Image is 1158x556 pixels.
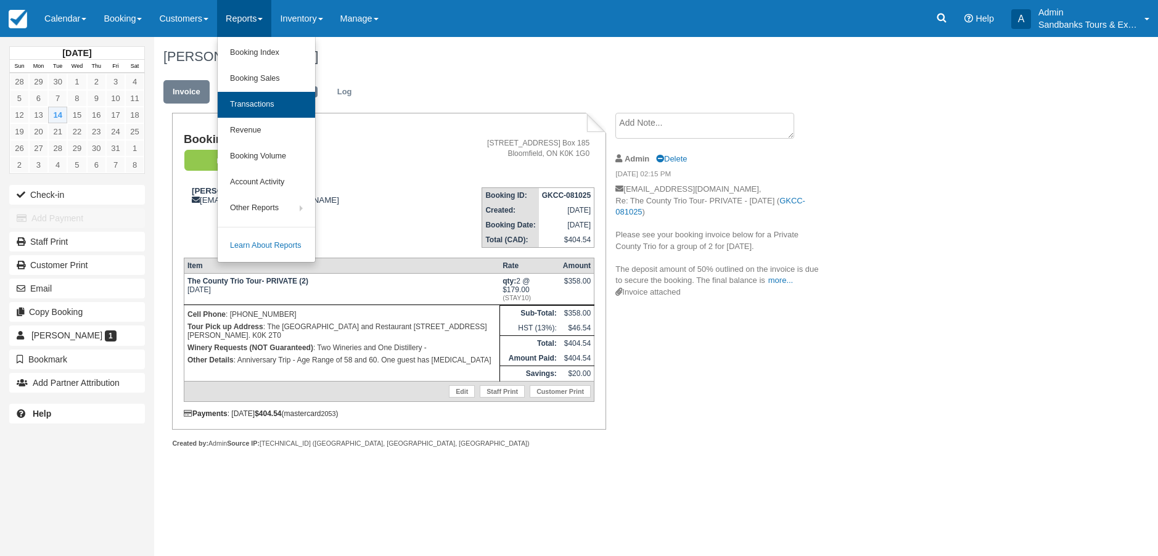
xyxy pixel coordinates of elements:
[48,123,67,140] a: 21
[106,107,125,123] a: 17
[539,232,594,248] td: $404.54
[499,351,560,366] th: Amount Paid:
[530,385,591,398] a: Customer Print
[29,140,48,157] a: 27
[106,90,125,107] a: 10
[482,203,539,218] th: Created:
[9,10,27,28] img: checkfront-main-nav-mini-logo.png
[218,92,315,118] a: Transactions
[10,107,29,123] a: 12
[163,49,1014,64] h1: [PERSON_NAME],
[560,321,594,336] td: $46.54
[218,66,315,92] a: Booking Sales
[10,73,29,90] a: 28
[615,169,823,182] em: [DATE] 02:15 PM
[29,73,48,90] a: 29
[67,73,86,90] a: 1
[321,410,336,417] small: 2053
[184,149,273,172] a: Paid
[499,274,560,305] td: 2 @ $179.00
[560,336,594,351] td: $404.54
[125,60,144,73] th: Sat
[87,157,106,173] a: 6
[106,123,125,140] a: 24
[187,356,234,364] strong: Other Details
[560,351,594,366] td: $404.54
[539,218,594,232] td: [DATE]
[87,90,106,107] a: 9
[218,233,315,259] a: Learn About Reports
[163,80,210,104] a: Invoice
[9,208,145,228] button: Add Payment
[187,354,496,366] p: : Anniversary Trip - Age Range of 58 and 60. One guest has [MEDICAL_DATA]
[106,140,125,157] a: 31
[29,157,48,173] a: 3
[218,40,315,66] a: Booking Index
[427,138,589,159] address: [STREET_ADDRESS] Box 185 Bloomfield, ON K0K 1G0
[964,14,973,23] i: Help
[48,60,67,73] th: Tue
[9,185,145,205] button: Check-in
[87,60,106,73] th: Thu
[105,330,117,341] span: 1
[482,232,539,248] th: Total (CAD):
[503,294,557,301] em: (STAY10)
[67,107,86,123] a: 15
[48,107,67,123] a: 14
[9,373,145,393] button: Add Partner Attribution
[187,310,226,319] strong: Cell Phone
[184,133,422,146] h1: Booking Invoice
[48,140,67,157] a: 28
[187,321,496,341] p: : The [GEOGRAPHIC_DATA] and Restaurant [STREET_ADDRESS][PERSON_NAME]. K0K 2T0
[106,157,125,173] a: 7
[625,154,649,163] strong: Admin
[87,123,106,140] a: 23
[67,140,86,157] a: 29
[499,336,560,351] th: Total:
[184,150,277,171] em: Paid
[187,322,263,331] strong: Tour Pick up Address
[328,80,361,104] a: Log
[33,409,51,419] b: Help
[560,366,594,382] td: $20.00
[87,73,106,90] a: 2
[48,157,67,173] a: 4
[1038,18,1137,31] p: Sandbanks Tours & Experiences
[499,306,560,321] th: Sub-Total:
[125,90,144,107] a: 11
[187,341,496,354] p: : Two Wineries and One Distillery -
[10,157,29,173] a: 2
[615,287,823,298] div: Invoice attached
[9,350,145,369] button: Bookmark
[656,154,687,163] a: Delete
[1038,6,1137,18] p: Admin
[87,107,106,123] a: 16
[218,195,315,221] a: Other Reports
[106,60,125,73] th: Fri
[29,107,48,123] a: 13
[218,118,315,144] a: Revenue
[499,366,560,382] th: Savings:
[67,123,86,140] a: 22
[187,343,313,352] strong: Winery Requests (NOT Guaranteed)
[482,188,539,203] th: Booking ID:
[482,218,539,232] th: Booking Date:
[187,277,308,285] strong: The County Trio Tour- PRIVATE (2)
[48,73,67,90] a: 30
[218,144,315,170] a: Booking Volume
[184,274,499,305] td: [DATE]
[87,140,106,157] a: 30
[560,258,594,274] th: Amount
[48,90,67,107] a: 7
[184,409,228,418] strong: Payments
[125,123,144,140] a: 25
[125,157,144,173] a: 8
[10,90,29,107] a: 5
[1011,9,1031,29] div: A
[125,73,144,90] a: 4
[503,277,516,285] strong: qty
[187,308,496,321] p: : [PHONE_NUMBER]
[499,258,560,274] th: Rate
[172,439,606,448] div: Admin [TECHNICAL_ID] ([GEOGRAPHIC_DATA], [GEOGRAPHIC_DATA], [GEOGRAPHIC_DATA])
[172,439,208,447] strong: Created by:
